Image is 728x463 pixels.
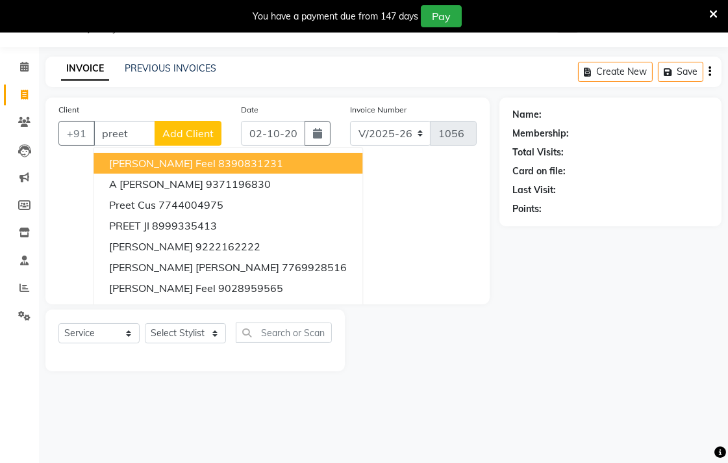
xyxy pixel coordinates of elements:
div: Last Visit: [512,183,556,197]
div: Card on file: [512,165,566,178]
button: Create New [578,62,653,82]
span: [PERSON_NAME] Feel [109,282,216,295]
div: Points: [512,202,542,216]
span: Preet Cus [109,198,156,211]
div: Total Visits: [512,146,564,159]
span: [PERSON_NAME] [109,240,193,253]
ngb-highlight: 9371196830 [206,178,271,191]
div: Membership: [512,127,569,140]
ngb-highlight: 9890251560 [189,302,254,315]
label: Date [241,104,258,116]
a: INVOICE [61,57,109,81]
a: PREVIOUS INVOICES [125,62,216,74]
button: Add Client [155,121,221,146]
span: [PERSON_NAME] Feel [109,157,216,170]
input: Search by Name/Mobile/Email/Code [94,121,155,146]
ngb-highlight: 8390831231 [218,157,283,170]
div: Name: [512,108,542,122]
span: PREET JI [109,219,149,232]
span: A [PERSON_NAME] [109,178,203,191]
div: You have a payment due from 147 days [253,10,418,23]
ngb-highlight: 7744004975 [158,198,223,211]
button: Save [658,62,703,82]
input: Search or Scan [236,323,332,343]
span: Select & add items from the list below [58,161,477,291]
span: Add Client [162,127,214,140]
ngb-highlight: 8999335413 [152,219,217,232]
span: Preet Anrichfeel [109,302,186,315]
span: [PERSON_NAME] [PERSON_NAME] [109,261,279,274]
button: +91 [58,121,95,146]
ngb-highlight: 7769928516 [282,261,347,274]
label: Client [58,104,79,116]
ngb-highlight: 9222162222 [195,240,260,253]
ngb-highlight: 9028959565 [218,282,283,295]
label: Invoice Number [350,104,407,116]
button: Pay [421,5,462,27]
